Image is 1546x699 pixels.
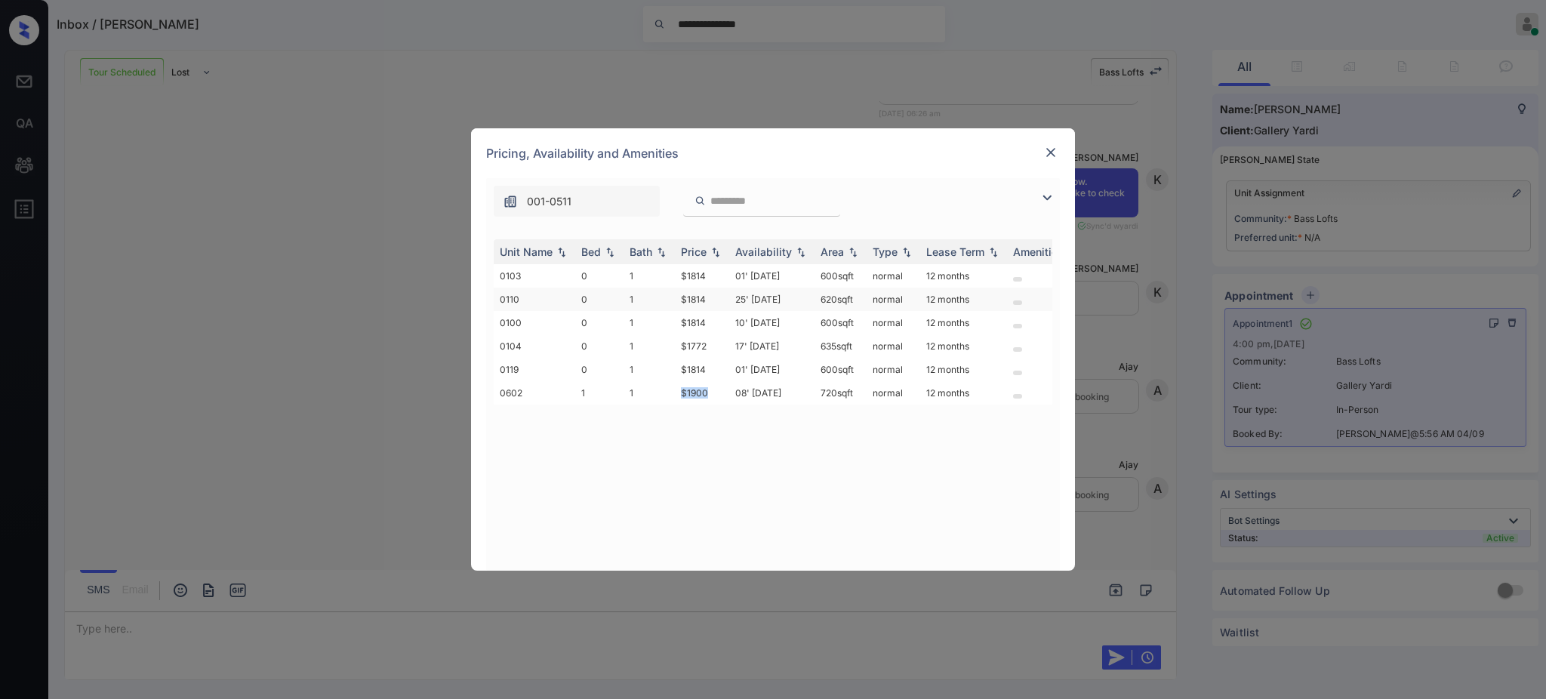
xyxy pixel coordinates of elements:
[986,247,1001,257] img: sorting
[708,247,723,257] img: sorting
[867,381,920,405] td: normal
[729,311,815,334] td: 10' [DATE]
[681,245,707,258] div: Price
[630,245,652,258] div: Bath
[575,358,624,381] td: 0
[575,264,624,288] td: 0
[821,245,844,258] div: Area
[675,288,729,311] td: $1814
[675,334,729,358] td: $1772
[694,194,706,208] img: icon-zuma
[1043,145,1058,160] img: close
[815,334,867,358] td: 635 sqft
[624,334,675,358] td: 1
[654,247,669,257] img: sorting
[494,264,575,288] td: 0103
[920,358,1007,381] td: 12 months
[815,288,867,311] td: 620 sqft
[815,311,867,334] td: 600 sqft
[624,358,675,381] td: 1
[920,264,1007,288] td: 12 months
[575,311,624,334] td: 0
[815,264,867,288] td: 600 sqft
[926,245,984,258] div: Lease Term
[575,381,624,405] td: 1
[494,358,575,381] td: 0119
[920,288,1007,311] td: 12 months
[867,288,920,311] td: normal
[729,264,815,288] td: 01' [DATE]
[494,381,575,405] td: 0602
[899,247,914,257] img: sorting
[554,247,569,257] img: sorting
[575,334,624,358] td: 0
[675,358,729,381] td: $1814
[873,245,898,258] div: Type
[602,247,617,257] img: sorting
[494,334,575,358] td: 0104
[815,358,867,381] td: 600 sqft
[867,334,920,358] td: normal
[527,193,571,210] span: 001-0511
[675,381,729,405] td: $1900
[920,311,1007,334] td: 12 months
[471,128,1075,178] div: Pricing, Availability and Amenities
[735,245,792,258] div: Availability
[793,247,808,257] img: sorting
[503,194,518,209] img: icon-zuma
[867,264,920,288] td: normal
[494,311,575,334] td: 0100
[624,381,675,405] td: 1
[624,264,675,288] td: 1
[624,311,675,334] td: 1
[675,311,729,334] td: $1814
[494,288,575,311] td: 0110
[1013,245,1064,258] div: Amenities
[845,247,861,257] img: sorting
[1038,189,1056,207] img: icon-zuma
[920,334,1007,358] td: 12 months
[729,381,815,405] td: 08' [DATE]
[729,288,815,311] td: 25' [DATE]
[729,358,815,381] td: 01' [DATE]
[920,381,1007,405] td: 12 months
[675,264,729,288] td: $1814
[867,358,920,381] td: normal
[575,288,624,311] td: 0
[581,245,601,258] div: Bed
[867,311,920,334] td: normal
[500,245,553,258] div: Unit Name
[729,334,815,358] td: 17' [DATE]
[624,288,675,311] td: 1
[815,381,867,405] td: 720 sqft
